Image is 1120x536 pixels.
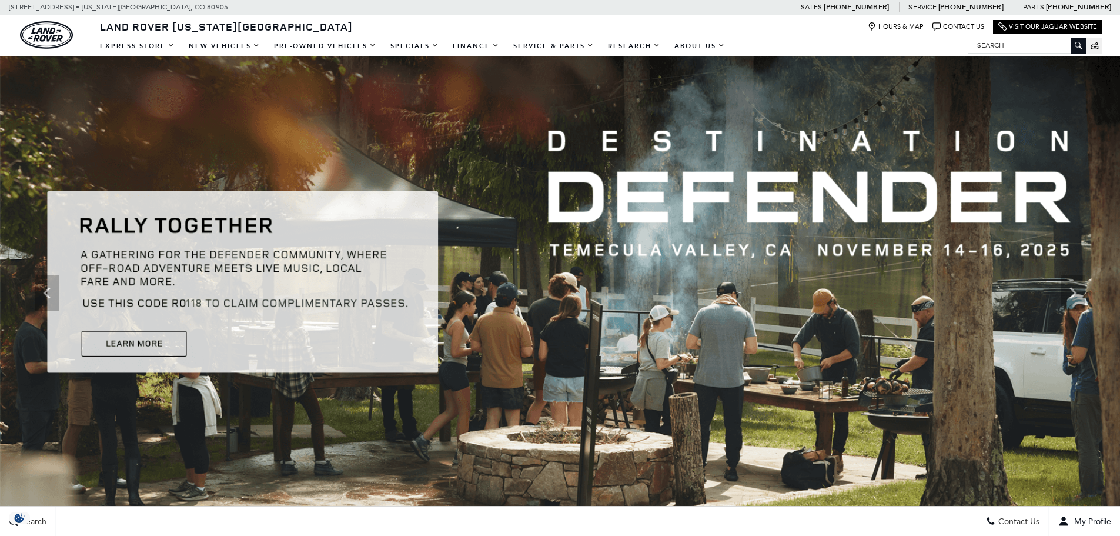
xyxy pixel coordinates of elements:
[93,19,360,34] a: Land Rover [US_STATE][GEOGRAPHIC_DATA]
[506,36,601,56] a: Service & Parts
[446,36,506,56] a: Finance
[908,3,936,11] span: Service
[1069,517,1111,527] span: My Profile
[824,2,889,12] a: [PHONE_NUMBER]
[20,21,73,49] a: land-rover
[1061,275,1085,311] div: Next
[35,275,59,311] div: Previous
[868,22,924,31] a: Hours & Map
[1046,2,1111,12] a: [PHONE_NUMBER]
[93,36,732,56] nav: Main Navigation
[9,3,228,11] a: [STREET_ADDRESS] • [US_STATE][GEOGRAPHIC_DATA], CO 80905
[667,36,732,56] a: About Us
[100,19,353,34] span: Land Rover [US_STATE][GEOGRAPHIC_DATA]
[938,2,1004,12] a: [PHONE_NUMBER]
[383,36,446,56] a: Specials
[932,22,984,31] a: Contact Us
[182,36,267,56] a: New Vehicles
[267,36,383,56] a: Pre-Owned Vehicles
[995,517,1039,527] span: Contact Us
[998,22,1097,31] a: Visit Our Jaguar Website
[1049,507,1120,536] button: Open user profile menu
[20,21,73,49] img: Land Rover
[601,36,667,56] a: Research
[1023,3,1044,11] span: Parts
[93,36,182,56] a: EXPRESS STORE
[801,3,822,11] span: Sales
[6,512,33,524] section: Click to Open Cookie Consent Modal
[6,512,33,524] img: Opt-Out Icon
[968,38,1086,52] input: Search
